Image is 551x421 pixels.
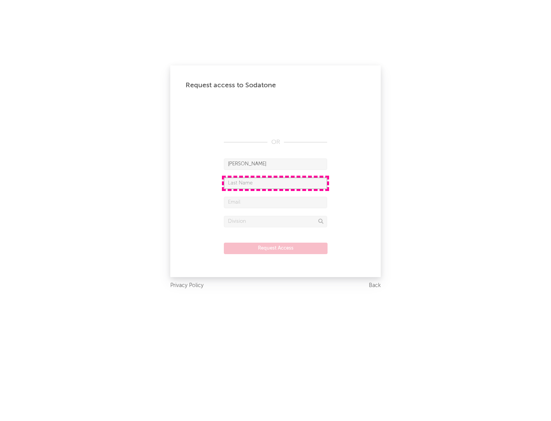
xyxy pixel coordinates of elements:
div: OR [224,138,327,147]
a: Back [369,281,381,290]
a: Privacy Policy [170,281,204,290]
input: Division [224,216,327,227]
input: Email [224,197,327,208]
div: Request access to Sodatone [186,81,365,90]
input: Last Name [224,178,327,189]
button: Request Access [224,243,328,254]
input: First Name [224,158,327,170]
